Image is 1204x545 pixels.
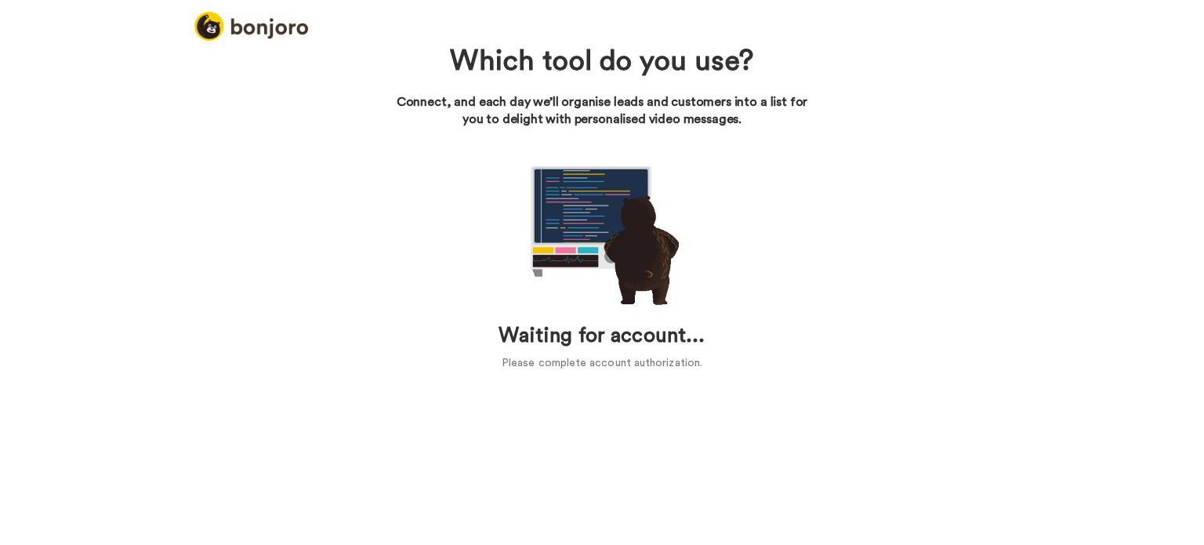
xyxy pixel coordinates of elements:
img: logo_full.png [194,12,308,41]
h1: Which tool do you use? [426,46,778,78]
h1: Waiting for account... [323,325,881,347]
p: Connect, and each day we’ll organise leads and customers into a list for you to delight with pers... [390,93,814,129]
p: Please complete account authorization. [323,355,881,372]
img: loading-test.gif [524,152,680,309]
